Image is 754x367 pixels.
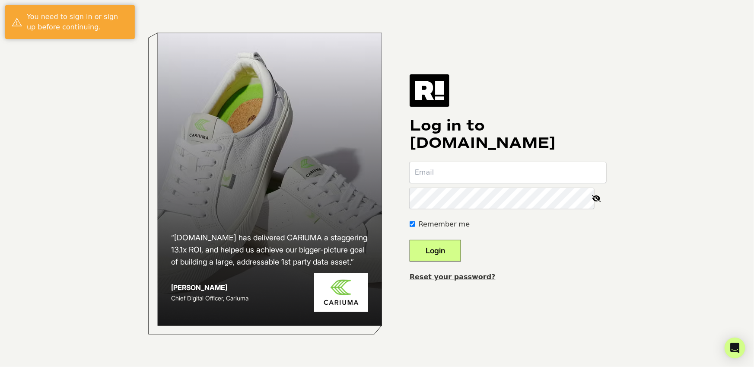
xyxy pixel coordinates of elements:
label: Remember me [419,219,470,230]
div: Open Intercom Messenger [725,338,745,358]
img: Cariuma [314,273,368,313]
div: You need to sign in or sign up before continuing. [27,12,128,32]
button: Login [410,240,461,262]
strong: [PERSON_NAME] [171,283,227,292]
h2: “[DOMAIN_NAME] has delivered CARIUMA a staggering 13.1x ROI, and helped us achieve our bigger-pic... [171,232,368,268]
h1: Log in to [DOMAIN_NAME] [410,117,606,152]
img: Retention.com [410,74,449,106]
span: Chief Digital Officer, Cariuma [171,294,248,302]
a: Reset your password? [410,273,496,281]
input: Email [410,162,606,183]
